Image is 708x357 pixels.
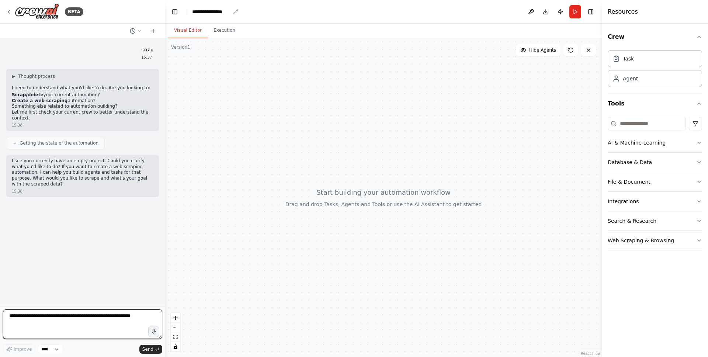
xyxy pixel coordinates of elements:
[20,140,98,146] span: Getting the state of the automation
[608,231,702,250] button: Web Scraping & Browsing
[208,23,241,38] button: Execution
[608,172,702,191] button: File & Document
[14,346,32,352] span: Improve
[192,8,239,15] nav: breadcrumb
[12,122,153,128] div: 15:38
[608,192,702,211] button: Integrations
[171,332,180,342] button: fit view
[516,44,560,56] button: Hide Agents
[608,217,656,225] div: Search & Research
[608,153,702,172] button: Database & Data
[18,73,55,79] span: Thought process
[12,188,153,194] div: 15:38
[12,92,153,98] li: your current automation?
[608,27,702,47] button: Crew
[12,73,55,79] button: ▶Thought process
[12,98,67,103] strong: Create a web scraping
[608,133,702,152] button: AI & Machine Learning
[12,158,153,187] p: I see you currently have an empty project. Could you clarify what you'd like to do? If you want t...
[139,345,162,354] button: Send
[141,47,153,53] p: scrap
[12,104,153,110] li: Something else related to automation building?
[148,326,159,337] button: Click to speak your automation idea
[12,73,15,79] span: ▶
[171,323,180,332] button: zoom out
[12,98,153,104] li: automation?
[608,237,674,244] div: Web Scraping & Browsing
[142,346,153,352] span: Send
[171,313,180,323] button: zoom in
[608,211,702,231] button: Search & Research
[170,7,180,17] button: Hide left sidebar
[608,178,650,186] div: File & Document
[15,3,59,20] img: Logo
[147,27,159,35] button: Start a new chat
[3,344,35,354] button: Improve
[608,93,702,114] button: Tools
[608,159,652,166] div: Database & Data
[608,7,638,16] h4: Resources
[529,47,556,53] span: Hide Agents
[608,47,702,93] div: Crew
[608,139,666,146] div: AI & Machine Learning
[581,351,601,356] a: React Flow attribution
[586,7,596,17] button: Hide right sidebar
[127,27,145,35] button: Switch to previous chat
[171,313,180,351] div: React Flow controls
[171,342,180,351] button: toggle interactivity
[141,55,153,60] div: 15:37
[608,198,639,205] div: Integrations
[171,44,190,50] div: Version 1
[623,75,638,82] div: Agent
[168,23,208,38] button: Visual Editor
[65,7,83,16] div: BETA
[608,114,702,256] div: Tools
[12,92,44,97] strong: Scrap/delete
[623,55,634,62] div: Task
[12,110,153,121] p: Let me first check your current crew to better understand the context.
[12,85,153,91] p: I need to understand what you'd like to do. Are you looking to:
